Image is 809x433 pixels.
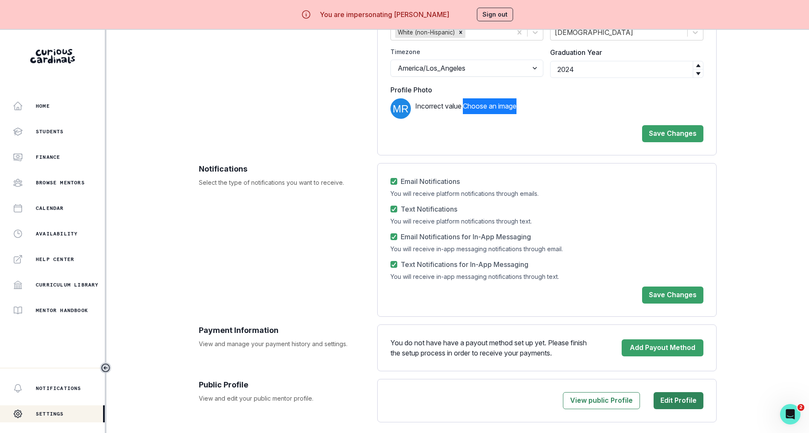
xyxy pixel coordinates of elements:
span: Text Notifications for In-App Messaging [401,259,528,270]
p: View and edit your public mentor profile. [199,394,369,403]
div: Remove White (non-Hispanic) [456,27,465,38]
div: White (non-Hispanic) [395,27,456,38]
button: View public Profile [563,392,640,409]
p: Students [36,128,64,135]
p: Finance [36,154,60,161]
p: You do not have have a payout method set up yet. Please finish the setup process in order to rece... [390,338,595,358]
p: Curriculum Library [36,281,99,288]
span: 2 [798,404,804,411]
label: Profile Photo [390,85,539,95]
button: Toggle sidebar [100,362,111,373]
div: You will receive platform notifications through text. [390,218,703,225]
iframe: Intercom live chat [780,404,800,424]
label: Graduation Year [550,47,698,57]
button: Edit Profile [654,392,703,409]
button: Save Changes [642,287,703,304]
p: Browse Mentors [36,179,85,186]
button: Choose an image [463,98,516,114]
p: Help Center [36,256,74,263]
p: Mentor Handbook [36,307,88,314]
div: You will receive in-app messaging notifications through email. [390,245,703,252]
p: Public Profile [199,379,369,390]
button: Add Payout Method [622,339,703,356]
p: Availability [36,230,77,237]
span: Text Notifications [401,204,457,214]
p: Payment Information [199,324,369,336]
p: Home [36,103,50,109]
div: You will receive platform notifications through emails. [390,190,703,197]
button: Sign out [477,8,513,21]
button: Save Changes [642,125,703,142]
p: Notifications [199,163,369,175]
p: Notifications [36,385,81,392]
p: Select the type of notifications you want to receive. [199,178,369,187]
p: Settings [36,410,64,417]
label: Timezone [390,47,539,56]
span: Email Notifications [401,176,460,186]
img: Curious Cardinals Logo [30,49,75,63]
p: View and manage your payment history and settings. [199,339,369,348]
span: Email Notifications for In-App Messaging [401,232,531,242]
div: Incorrect value [415,98,462,114]
img: svg [390,98,411,119]
p: You are impersonating [PERSON_NAME] [320,9,449,20]
div: You will receive in-app messaging notifications through text. [390,273,703,280]
p: Calendar [36,205,64,212]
